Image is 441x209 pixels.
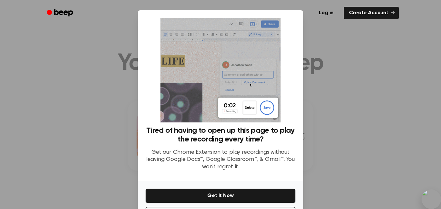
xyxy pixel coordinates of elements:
a: Log in [313,5,340,20]
a: Create Account [344,7,399,19]
img: bubble.svg [422,190,441,209]
p: Get our Chrome Extension to play recordings without leaving Google Docs™, Google Classroom™, & Gm... [146,149,295,171]
button: Get It Now [146,189,295,203]
img: Beep extension in action [160,18,280,122]
h3: Tired of having to open up this page to play the recording every time? [146,126,295,144]
a: Beep [42,7,79,19]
